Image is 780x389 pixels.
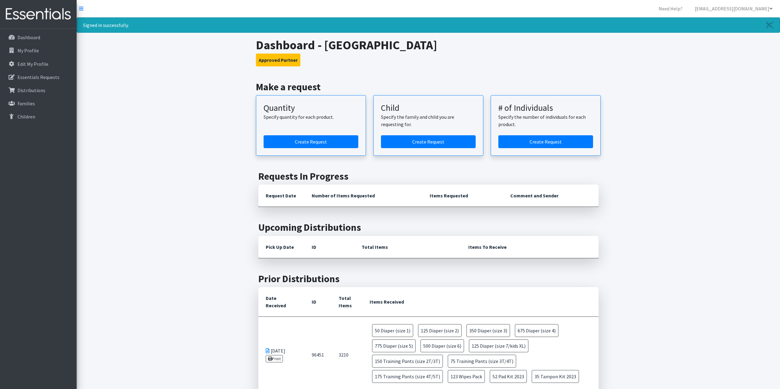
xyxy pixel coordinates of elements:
th: Items Requested [422,185,503,207]
span: 50 Diaper (size 1) [372,324,413,337]
th: Comment and Sender [503,185,598,207]
h2: Upcoming Distributions [258,222,599,233]
a: Need Help? [654,2,687,15]
span: 125 Diaper (size 2) [418,324,462,337]
th: Items Received [362,287,598,317]
h3: Child [381,103,476,113]
h2: Prior Distributions [258,273,599,285]
span: 500 Diaper (size 6) [420,339,464,352]
span: 75 Training Pants (size 3T/4T) [448,355,516,368]
th: Number of Items Requested [304,185,423,207]
span: 675 Diaper (size 4) [515,324,558,337]
span: 150 Training Pants (size 2T/3T) [372,355,443,368]
img: HumanEssentials [2,4,74,24]
span: 350 Diaper (size 3) [466,324,510,337]
h3: # of Individuals [498,103,593,113]
a: My Profile [2,44,74,57]
button: Approved Partner [256,54,300,66]
span: 175 Training Pants (size 4T/5T) [372,370,443,383]
p: Specify the number of individuals for each product. [498,113,593,128]
p: Specify the family and child you are requesting for. [381,113,476,128]
a: Edit My Profile [2,58,74,70]
p: Families [17,100,35,107]
p: Children [17,114,35,120]
th: ID [304,236,354,258]
th: Date Received [258,287,304,317]
th: Total Items [354,236,461,258]
span: 775 Diaper (size 5) [372,339,416,352]
p: Essentials Requests [17,74,59,80]
th: Total Items [331,287,363,317]
th: Items To Receive [461,236,599,258]
p: Distributions [17,87,45,93]
a: Create a request by quantity [264,135,358,148]
p: Specify quantity for each product. [264,113,358,121]
p: Dashboard [17,34,40,40]
th: Request Date [258,185,304,207]
p: Edit My Profile [17,61,48,67]
a: Children [2,110,74,123]
p: My Profile [17,47,39,54]
div: Signed in successfully. [77,17,780,33]
span: 125 Diaper (size 7/kids XL) [469,339,528,352]
a: [EMAIL_ADDRESS][DOMAIN_NAME] [690,2,778,15]
h1: Dashboard - [GEOGRAPHIC_DATA] [256,38,601,52]
a: Close [760,18,780,32]
a: Families [2,97,74,110]
a: Dashboard [2,31,74,43]
a: Essentials Requests [2,71,74,83]
h3: Quantity [264,103,358,113]
a: Print [266,355,283,362]
a: Create a request by number of individuals [498,135,593,148]
h2: Make a request [256,81,601,93]
h2: Requests In Progress [258,170,599,182]
span: 52 Pad Kit 2023 [490,370,527,383]
span: 35 Tampon Kit 2023 [532,370,579,383]
a: Create a request for a child or family [381,135,476,148]
th: Pick Up Date [258,236,304,258]
a: Distributions [2,84,74,96]
span: 123 Wipes Pack [448,370,485,383]
th: ID [304,287,331,317]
